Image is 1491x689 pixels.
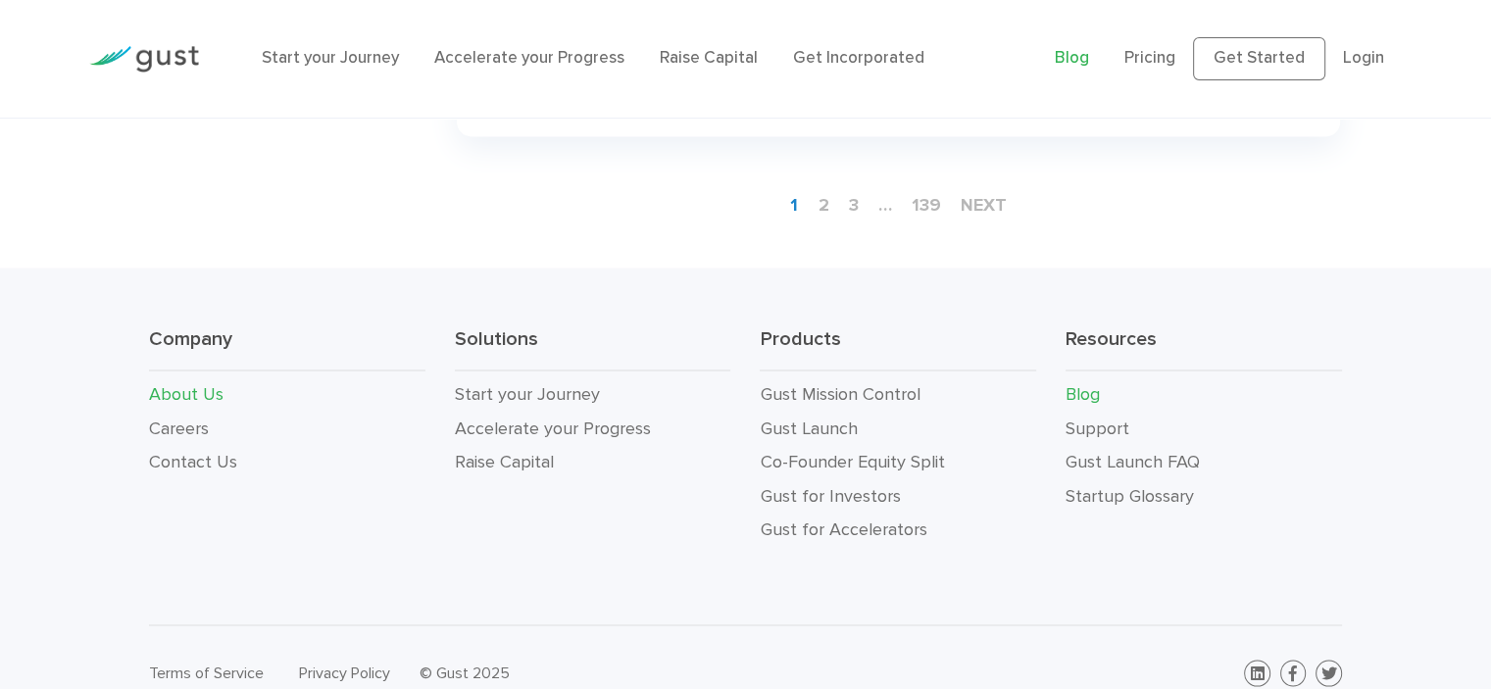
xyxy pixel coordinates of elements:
[149,663,264,681] a: Terms of Service
[1066,384,1100,405] a: Blog
[1066,451,1200,471] a: Gust Launch FAQ
[1066,485,1194,506] a: Startup Glossary
[1066,418,1129,438] a: Support
[840,187,866,223] a: 3
[149,326,425,370] h3: Company
[455,326,731,370] h3: Solutions
[455,384,600,405] a: Start your Journey
[760,485,900,506] a: Gust for Investors
[760,518,926,539] a: Gust for Accelerators
[1066,326,1342,370] h3: Resources
[1343,48,1384,68] a: Login
[760,384,919,405] a: Gust Mission Control
[299,663,390,681] a: Privacy Policy
[660,48,758,68] a: Raise Capital
[262,48,399,68] a: Start your Journey
[149,384,224,405] a: About Us
[760,451,944,471] a: Co-Founder Equity Split
[810,187,836,223] a: 2
[1193,37,1325,80] a: Get Started
[903,187,948,223] a: 139
[420,659,731,686] div: © Gust 2025
[434,48,624,68] a: Accelerate your Progress
[760,418,857,438] a: Gust Launch
[870,187,899,223] span: …
[149,418,209,438] a: Careers
[1124,48,1175,68] a: Pricing
[455,418,651,438] a: Accelerate your Progress
[89,46,199,73] img: Gust Logo
[1055,48,1089,68] a: Blog
[149,451,237,471] a: Contact Us
[455,451,554,471] a: Raise Capital
[760,326,1036,370] h3: Products
[782,187,806,223] span: 1
[952,187,1014,223] a: next
[793,48,924,68] a: Get Incorporated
